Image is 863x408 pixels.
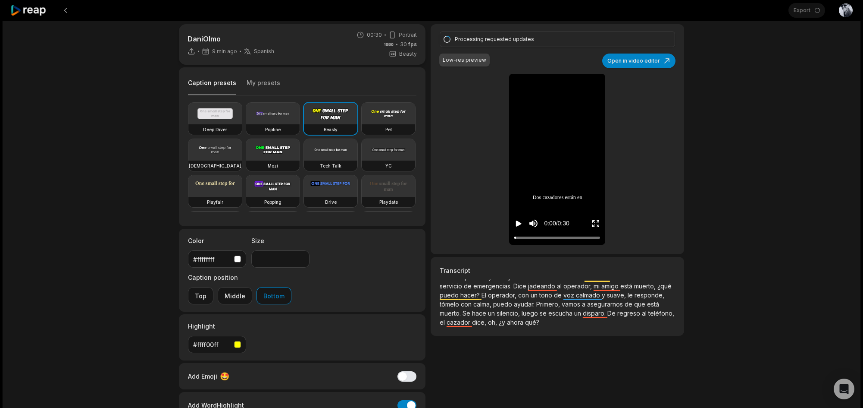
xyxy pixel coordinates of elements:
span: regreso [617,310,642,317]
span: mi [594,282,601,290]
span: Dice [513,282,528,290]
button: Open in video editor [602,54,675,68]
span: emergencias. [473,282,513,290]
h3: Pet [385,126,392,133]
span: qué? [525,319,539,326]
span: Portrait [399,31,417,39]
div: Low-res preview [443,56,486,64]
span: al [642,310,648,317]
span: vamos [562,300,582,308]
span: calma, [473,300,493,308]
span: muerto. [440,310,463,317]
span: de [625,300,634,308]
span: Primero, [536,300,562,308]
span: ahora [507,319,525,326]
button: #ffffffff [188,250,246,268]
span: ¿qué [657,282,672,290]
h3: Beasty [324,126,338,133]
span: 9 min ago [212,48,237,55]
label: Caption position [188,273,291,282]
h3: Playfair [207,199,223,206]
span: le [628,291,635,299]
h3: Deep Diver [203,126,227,133]
button: Play video [514,215,523,231]
span: hacer? [460,291,482,299]
span: están [565,193,575,202]
span: teléfono, [648,310,674,317]
div: Processing requested updates [455,35,657,43]
button: #ffff00ff [188,336,246,353]
span: Spanish [254,48,274,55]
span: Se [463,310,472,317]
span: a [582,300,587,308]
span: puedo [493,300,514,308]
span: responde, [635,291,664,299]
span: jadeando [528,282,557,290]
h3: Playdate [379,199,398,206]
div: Open Intercom Messenger [834,379,854,399]
div: #ffffffff [193,255,231,264]
span: calmado [576,291,602,299]
span: operador, [563,282,594,290]
span: fps [408,41,417,47]
span: ayudar. [514,300,536,308]
span: servicio [440,282,464,290]
button: Bottom [256,287,291,304]
button: My presets [247,79,280,95]
span: 30 [400,41,417,48]
span: muerto, [634,282,657,290]
span: De [607,310,617,317]
h3: Drive [325,199,337,206]
span: puedo [440,291,460,299]
div: #ffff00ff [193,340,231,349]
button: Top [188,287,213,304]
label: Size [251,236,310,245]
span: y [602,291,607,299]
span: de [554,291,563,299]
span: tómelo [440,300,461,308]
span: cazador [447,319,472,326]
p: DaniOlmo [188,34,274,44]
span: hace [472,310,488,317]
span: de [464,282,473,290]
span: está [647,300,659,308]
span: un [488,310,497,317]
h3: Popline [265,126,281,133]
button: Caption presets [188,79,236,95]
h3: [DEMOGRAPHIC_DATA] [189,162,241,169]
label: Color [188,236,246,245]
span: en [577,193,582,202]
span: un [531,291,539,299]
span: el [440,319,447,326]
span: amigo [601,282,620,290]
span: oh, [488,319,499,326]
span: ¿y [499,319,507,326]
span: que [634,300,647,308]
label: Highlight [188,322,246,331]
span: operador, [488,291,518,299]
button: Middle [218,287,252,304]
span: al [557,282,563,290]
span: dice, [472,319,488,326]
span: Add Emoji [188,372,217,381]
span: se [540,310,548,317]
span: Beasty [399,50,417,58]
span: luego [522,310,540,317]
span: El [482,291,488,299]
span: con [461,300,473,308]
span: disparo. [583,310,607,317]
span: suave, [607,291,628,299]
button: Enter Fullscreen [591,215,600,231]
h3: Tech Talk [320,162,341,169]
span: 00:30 [367,31,382,39]
span: tono [539,291,554,299]
span: voz [563,291,576,299]
span: cazadores [542,193,563,202]
div: 0:00 / 0:30 [544,219,569,228]
h3: YC [385,162,392,169]
span: silencio, [497,310,522,317]
span: Dos [532,193,541,202]
span: 🤩 [220,370,229,382]
span: escucha [548,310,574,317]
span: está [620,282,634,290]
